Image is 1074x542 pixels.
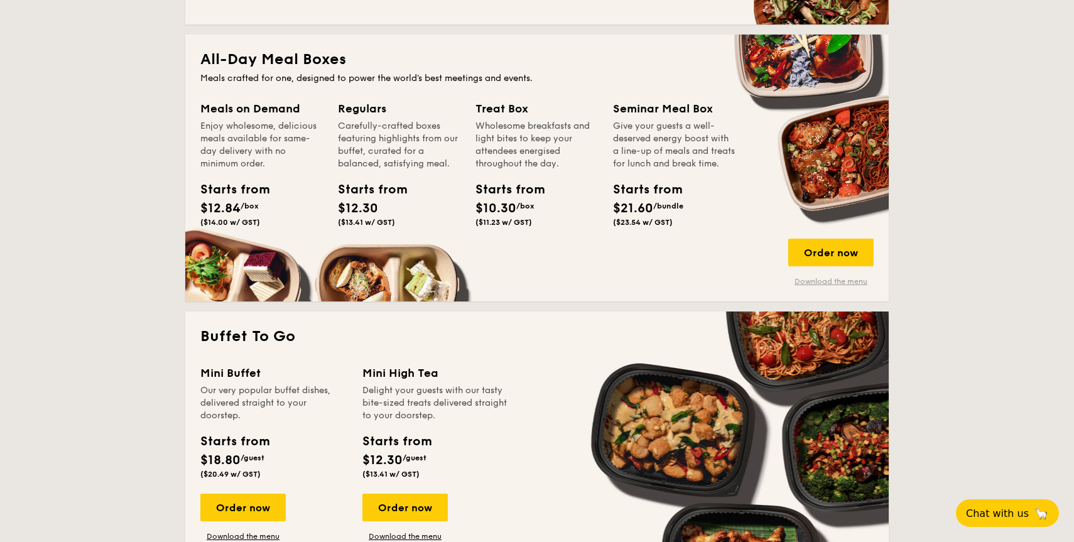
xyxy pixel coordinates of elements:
span: $12.30 [338,201,378,216]
div: Order now [200,494,286,521]
a: Download the menu [200,531,286,541]
div: Starts from [362,432,431,451]
span: $12.30 [362,453,403,468]
div: Enjoy wholesome, delicious meals available for same-day delivery with no minimum order. [200,120,323,170]
div: Meals on Demand [200,100,323,117]
div: Give your guests a well-deserved energy boost with a line-up of meals and treats for lunch and br... [613,120,735,170]
div: Starts from [200,180,257,199]
div: Order now [362,494,448,521]
span: $10.30 [475,201,516,216]
div: Wholesome breakfasts and light bites to keep your attendees energised throughout the day. [475,120,598,170]
span: $21.60 [613,201,653,216]
div: Seminar Meal Box [613,100,735,117]
div: Mini Buffet [200,364,347,382]
div: Meals crafted for one, designed to power the world's best meetings and events. [200,72,874,85]
span: ($14.00 w/ GST) [200,218,260,227]
span: ($11.23 w/ GST) [475,218,532,227]
div: Regulars [338,100,460,117]
div: Delight your guests with our tasty bite-sized treats delivered straight to your doorstep. [362,384,509,422]
div: Mini High Tea [362,364,509,382]
span: Chat with us [966,507,1029,519]
div: Order now [788,239,874,266]
div: Our very popular buffet dishes, delivered straight to your doorstep. [200,384,347,422]
h2: Buffet To Go [200,327,874,347]
span: $12.84 [200,201,241,216]
a: Download the menu [788,276,874,286]
span: /bundle [653,202,683,210]
div: Starts from [613,180,670,199]
span: /box [516,202,534,210]
span: /box [241,202,259,210]
a: Download the menu [362,531,448,541]
div: Starts from [200,432,269,451]
div: Starts from [338,180,394,199]
div: Treat Box [475,100,598,117]
span: ($23.54 w/ GST) [613,218,673,227]
div: Starts from [475,180,532,199]
span: ($13.41 w/ GST) [362,470,420,479]
span: /guest [403,453,426,462]
span: $18.80 [200,453,241,468]
span: ($20.49 w/ GST) [200,470,261,479]
span: /guest [241,453,264,462]
h2: All-Day Meal Boxes [200,50,874,70]
div: Carefully-crafted boxes featuring highlights from our buffet, curated for a balanced, satisfying ... [338,120,460,170]
span: 🦙 [1034,506,1049,521]
button: Chat with us🦙 [956,499,1059,527]
span: ($13.41 w/ GST) [338,218,395,227]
